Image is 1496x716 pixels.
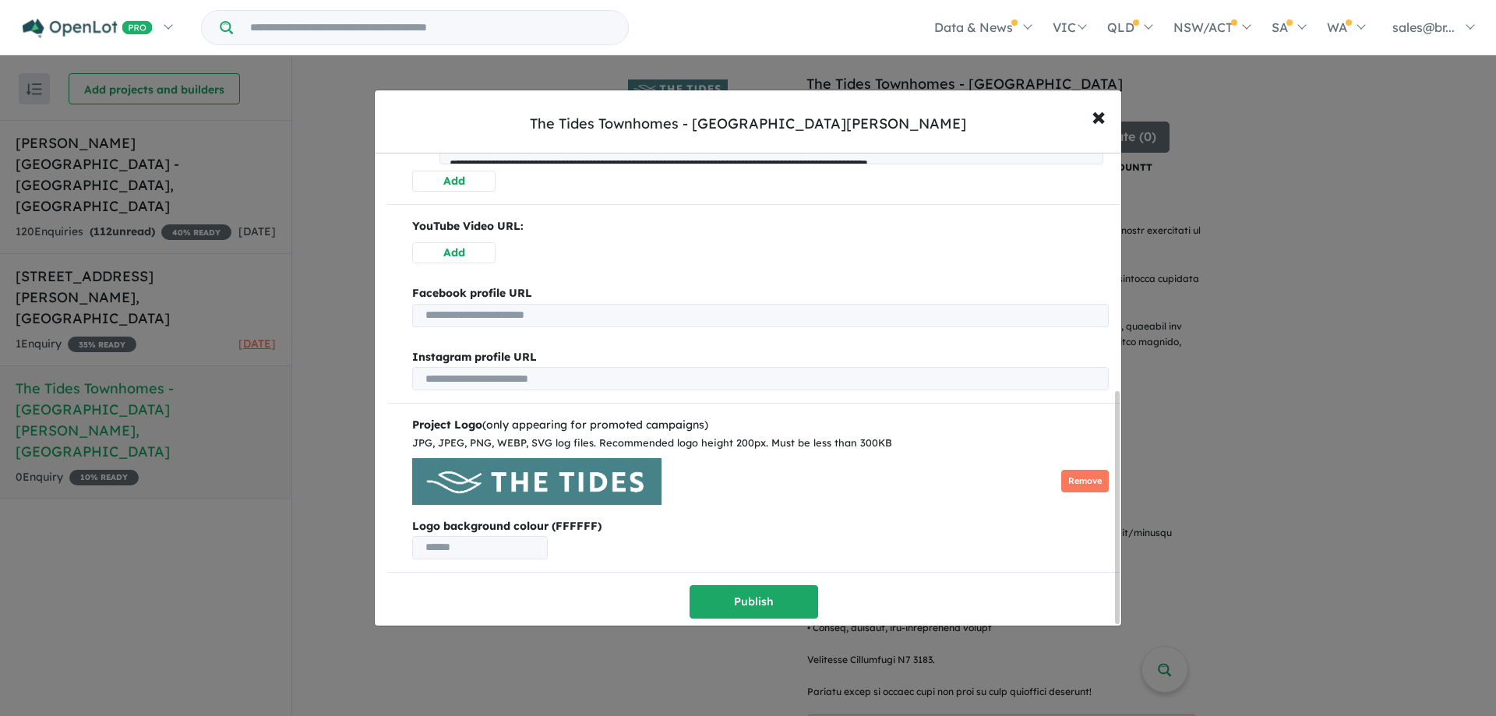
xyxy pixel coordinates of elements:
div: (only appearing for promoted campaigns) [412,416,1109,435]
b: Logo background colour (FFFFFF) [412,517,1109,536]
img: Openlot PRO Logo White [23,19,153,38]
button: Add [412,242,496,263]
b: Facebook profile URL [412,286,532,300]
span: sales@br... [1392,19,1455,35]
b: Instagram profile URL [412,350,537,364]
button: Add [412,171,496,192]
p: YouTube Video URL: [412,217,1109,236]
button: Publish [690,585,818,619]
input: Try estate name, suburb, builder or developer [236,11,625,44]
span: × [1092,99,1106,132]
div: JPG, JPEG, PNG, WEBP, SVG log files. Recommended logo height 200px. Must be less than 300KB [412,435,1109,452]
div: The Tides Townhomes - [GEOGRAPHIC_DATA][PERSON_NAME] [530,114,966,134]
b: Project Logo [412,418,482,432]
button: Remove [1061,470,1109,492]
img: AUqbxvFAinWPAAAAAElFTkSuQmCC [412,458,662,505]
